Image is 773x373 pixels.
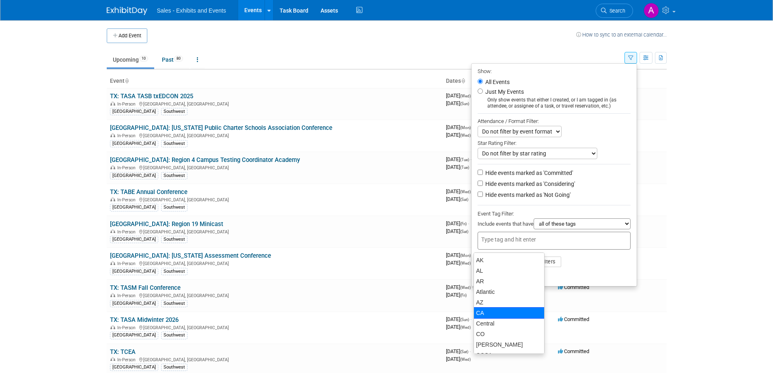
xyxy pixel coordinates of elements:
[110,124,332,132] a: [GEOGRAPHIC_DATA]: [US_STATE] Public Charter Schools Association Conference
[446,260,471,266] span: [DATE]
[470,316,472,322] span: -
[161,204,187,211] div: Southwest
[110,332,158,339] div: [GEOGRAPHIC_DATA]
[460,101,469,106] span: (Sun)
[460,222,467,226] span: (Fri)
[110,228,439,235] div: [GEOGRAPHIC_DATA], [GEOGRAPHIC_DATA]
[110,284,181,291] a: TX: TASM Fall Conference
[478,97,631,109] div: Only show events that either I created, or I am tagged in (as attendee, or assignee of a task, or...
[460,190,471,194] span: (Wed)
[110,356,439,362] div: [GEOGRAPHIC_DATA], [GEOGRAPHIC_DATA]
[484,191,571,199] label: Hide events marked as 'Not Going'
[161,108,187,115] div: Southwest
[110,324,439,330] div: [GEOGRAPHIC_DATA], [GEOGRAPHIC_DATA]
[117,197,138,203] span: In-Person
[110,188,187,196] a: TX: TABE Annual Conference
[446,348,471,354] span: [DATE]
[110,164,439,170] div: [GEOGRAPHIC_DATA], [GEOGRAPHIC_DATA]
[161,332,187,339] div: Southwest
[460,317,469,322] span: (Sun)
[474,297,544,308] div: AZ
[460,293,467,298] span: (Fri)
[117,357,138,362] span: In-Person
[117,261,138,266] span: In-Person
[443,74,555,88] th: Dates
[472,284,473,290] span: -
[446,228,468,234] span: [DATE]
[117,133,138,138] span: In-Person
[607,8,625,14] span: Search
[481,235,595,244] input: Type tag and hit enter
[107,28,147,43] button: Add Event
[478,137,631,148] div: Star Rating Filter:
[110,316,179,323] a: TX: TASA Midwinter 2026
[110,364,158,371] div: [GEOGRAPHIC_DATA]
[474,329,544,339] div: CO
[478,218,631,232] div: Include events that have
[484,79,510,85] label: All Events
[460,253,471,258] span: (Mon)
[110,156,300,164] a: [GEOGRAPHIC_DATA]: Region 4 Campus Testing Coordinator Academy
[460,261,471,265] span: (Wed)
[460,285,471,290] span: (Wed)
[474,307,545,319] div: CA
[125,78,129,84] a: Sort by Event Name
[110,165,115,169] img: In-Person Event
[484,180,575,188] label: Hide events marked as 'Considering'
[446,284,473,290] span: [DATE]
[117,101,138,107] span: In-Person
[110,236,158,243] div: [GEOGRAPHIC_DATA]
[110,229,115,233] img: In-Person Event
[460,165,469,170] span: (Tue)
[576,32,667,38] a: How to sync to an external calendar...
[446,316,472,322] span: [DATE]
[110,140,158,147] div: [GEOGRAPHIC_DATA]
[474,318,544,329] div: Central
[156,52,189,67] a: Past80
[446,356,471,362] span: [DATE]
[161,364,187,371] div: Southwest
[117,165,138,170] span: In-Person
[110,108,158,115] div: [GEOGRAPHIC_DATA]
[484,88,524,96] label: Just My Events
[460,133,471,138] span: (Wed)
[460,94,471,98] span: (Wed)
[446,124,473,130] span: [DATE]
[478,209,631,218] div: Event Tag Filter:
[110,204,158,211] div: [GEOGRAPHIC_DATA]
[110,268,158,275] div: [GEOGRAPHIC_DATA]
[478,66,631,76] div: Show:
[117,293,138,298] span: In-Person
[161,268,187,275] div: Southwest
[110,93,193,100] a: TX: TASA TASB txEDCON 2025
[161,140,187,147] div: Southwest
[110,132,439,138] div: [GEOGRAPHIC_DATA], [GEOGRAPHIC_DATA]
[446,252,473,258] span: [DATE]
[110,348,136,356] a: TX: TCEA
[161,172,187,179] div: Southwest
[107,74,443,88] th: Event
[558,348,589,354] span: Committed
[460,349,468,354] span: (Sat)
[110,101,115,106] img: In-Person Event
[107,7,147,15] img: ExhibitDay
[110,172,158,179] div: [GEOGRAPHIC_DATA]
[110,100,439,107] div: [GEOGRAPHIC_DATA], [GEOGRAPHIC_DATA]
[446,132,471,138] span: [DATE]
[468,220,469,226] span: -
[446,156,472,162] span: [DATE]
[474,255,544,265] div: AK
[110,220,223,228] a: [GEOGRAPHIC_DATA]: Region 19 Minicast
[446,164,469,170] span: [DATE]
[474,265,544,276] div: AL
[110,252,271,259] a: [GEOGRAPHIC_DATA]: [US_STATE] Assessment Conference
[110,196,439,203] div: [GEOGRAPHIC_DATA], [GEOGRAPHIC_DATA]
[644,3,659,18] img: Alianna Ortu
[110,260,439,266] div: [GEOGRAPHIC_DATA], [GEOGRAPHIC_DATA]
[446,100,469,106] span: [DATE]
[117,229,138,235] span: In-Person
[139,56,148,62] span: 10
[446,220,469,226] span: [DATE]
[446,292,467,298] span: [DATE]
[174,56,183,62] span: 80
